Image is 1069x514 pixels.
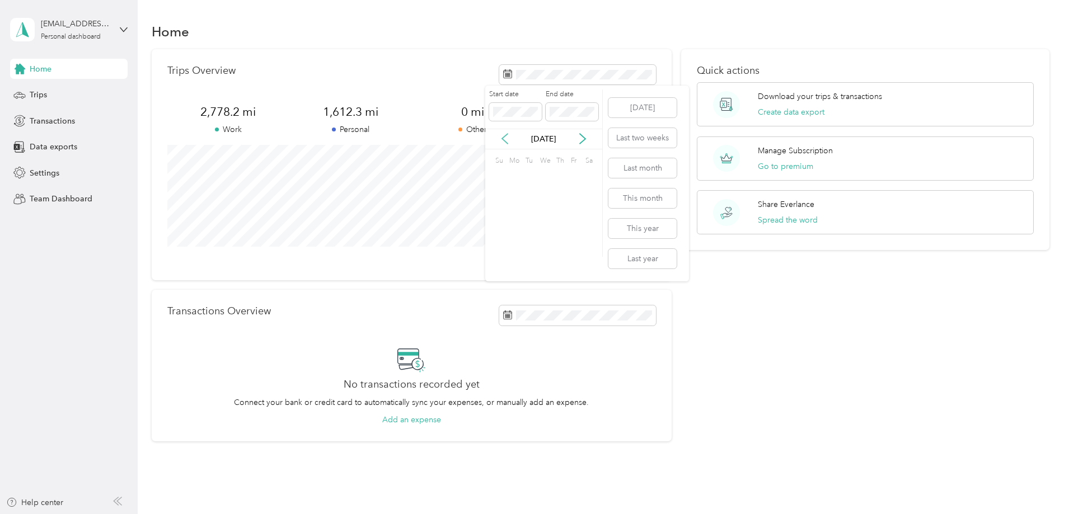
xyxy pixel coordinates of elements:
button: Last year [608,249,677,268]
button: [DATE] [608,98,677,117]
div: Th [555,153,565,169]
span: Team Dashboard [30,193,92,205]
button: Last two weeks [608,128,677,148]
div: We [538,153,551,169]
span: Data exports [30,141,77,153]
p: Other [411,124,533,135]
span: 1,612.3 mi [289,104,411,120]
h2: No transactions recorded yet [344,379,480,390]
p: Connect your bank or credit card to automatically sync your expenses, or manually add an expense. [234,397,589,408]
span: Home [30,63,51,75]
p: Quick actions [697,65,1034,77]
span: Trips [30,89,47,101]
p: Share Everlance [758,199,814,210]
div: Mo [508,153,520,169]
p: Transactions Overview [167,305,271,317]
button: Add an expense [382,414,441,426]
button: Go to premium [758,161,813,172]
span: Settings [30,167,59,179]
span: Transactions [30,115,75,127]
label: Start date [489,89,542,100]
div: Fr [569,153,579,169]
div: Tu [523,153,534,169]
h1: Home [152,26,189,37]
span: 0 mi [411,104,533,120]
button: Help center [6,497,63,508]
div: Sa [583,153,594,169]
p: Download your trips & transactions [758,91,882,102]
p: Manage Subscription [758,145,833,157]
button: This month [608,188,677,208]
button: Last month [608,158,677,178]
p: [DATE] [520,133,567,145]
div: Su [493,153,504,169]
label: End date [546,89,598,100]
p: Trips Overview [167,65,236,77]
div: Personal dashboard [41,34,101,40]
p: Work [167,124,289,135]
button: This year [608,219,677,238]
iframe: Everlance-gr Chat Button Frame [1006,451,1069,514]
button: Create data export [758,106,824,118]
span: 2,778.2 mi [167,104,289,120]
div: [EMAIL_ADDRESS][DOMAIN_NAME] [41,18,111,30]
p: Personal [289,124,411,135]
button: Spread the word [758,214,818,226]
